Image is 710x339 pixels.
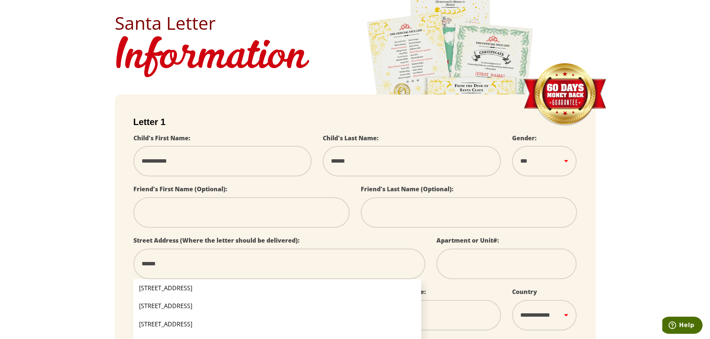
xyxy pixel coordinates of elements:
label: Friend's Last Name (Optional): [361,185,454,193]
label: Gender: [512,134,537,142]
label: Child's Last Name: [323,134,379,142]
label: Country [512,288,537,296]
h2: Letter 1 [133,117,577,127]
img: Money Back Guarantee [523,63,607,127]
label: Street Address (Where the letter should be delivered): [133,236,300,244]
h2: Santa Letter [115,14,596,32]
li: [STREET_ADDRESS] [133,279,422,297]
h1: Information [115,32,596,83]
iframe: Opens a widget where you can find more information [662,317,703,335]
label: Friend's First Name (Optional): [133,185,227,193]
label: Apartment or Unit#: [436,236,499,244]
label: Child's First Name: [133,134,190,142]
li: [STREET_ADDRESS] [133,315,422,333]
li: [STREET_ADDRESS] [133,297,422,315]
